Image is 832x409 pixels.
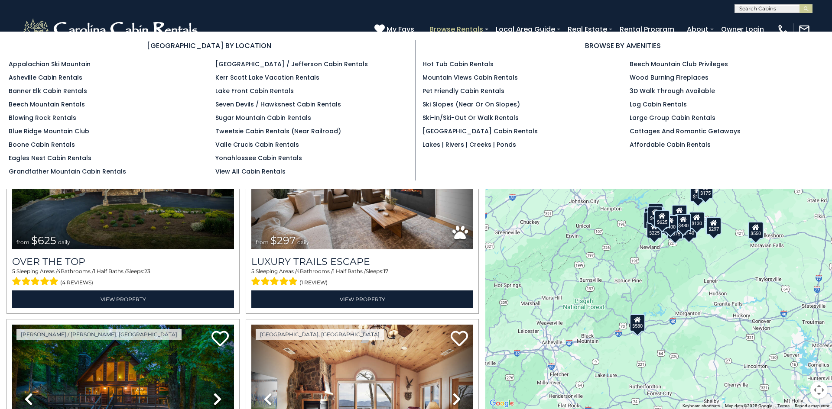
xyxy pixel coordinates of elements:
[270,234,296,247] span: $297
[422,127,538,135] a: [GEOGRAPHIC_DATA] Cabin Rentals
[9,113,76,122] a: Blowing Rock Rentals
[9,140,75,149] a: Boone Cabin Rentals
[215,87,294,95] a: Lake Front Cabin Rentals
[630,314,645,331] div: $580
[676,213,691,231] div: $480
[9,60,91,68] a: Appalachian Ski Mountain
[57,268,61,274] span: 4
[251,267,473,288] div: Sleeping Areas / Bathrooms / Sleeps:
[422,113,519,122] a: Ski-in/Ski-Out or Walk Rentals
[725,403,772,408] span: Map data ©2025 Google
[9,127,89,135] a: Blue Ridge Mountain Club
[795,403,829,408] a: Report a map error
[251,268,254,274] span: 5
[647,206,663,223] div: $425
[681,221,697,238] div: $140
[251,290,473,308] a: View Property
[689,212,705,229] div: $130
[630,60,728,68] a: Beech Mountain Club Privileges
[16,239,29,245] span: from
[296,268,300,274] span: 4
[251,256,473,267] a: Luxury Trails Escape
[690,185,706,202] div: $175
[717,22,768,37] a: Owner Login
[12,267,234,288] div: Sleeping Areas / Bathrooms / Sleeps:
[630,113,715,122] a: Large Group Cabin Rentals
[422,40,823,51] h3: BROWSE BY AMENITIES
[31,234,56,247] span: $625
[630,127,741,135] a: Cottages and Romantic Getaways
[215,167,286,176] a: View All Cabin Rentals
[215,140,299,149] a: Valle Crucis Cabin Rentals
[9,167,126,176] a: Grandfather Mountain Cabin Rentals
[698,181,713,198] div: $175
[563,22,611,37] a: Real Estate
[630,100,687,109] a: Log Cabin Rentals
[215,113,311,122] a: Sugar Mountain Cabin Rentals
[297,239,309,245] span: daily
[144,268,150,274] span: 23
[374,24,416,35] a: My Favs
[682,22,713,37] a: About
[383,268,388,274] span: 17
[333,268,366,274] span: 1 Half Baths /
[58,239,70,245] span: daily
[810,381,828,399] button: Map camera controls
[748,221,764,238] div: $550
[630,140,711,149] a: Affordable Cabin Rentals
[9,154,91,162] a: Eagles Nest Cabin Rentals
[94,268,127,274] span: 1 Half Baths /
[643,211,659,229] div: $230
[667,222,683,239] div: $375
[798,23,810,35] img: mail-regular-white.png
[12,256,234,267] a: Over The Top
[630,87,715,95] a: 3D Walk Through Available
[630,73,708,82] a: Wood Burning Fireplaces
[256,239,269,245] span: from
[491,22,559,37] a: Local Area Guide
[422,60,494,68] a: Hot Tub Cabin Rentals
[387,24,414,35] span: My Favs
[422,73,518,82] a: Mountain Views Cabin Rentals
[422,100,520,109] a: Ski Slopes (Near or On Slopes)
[672,205,687,222] div: $349
[777,23,789,35] img: phone-regular-white.png
[615,22,679,37] a: Rental Program
[215,154,302,162] a: Yonahlossee Cabin Rentals
[663,215,678,232] div: $400
[12,268,15,274] span: 5
[487,398,516,409] a: Open this area in Google Maps (opens a new window)
[487,398,516,409] img: Google
[299,277,328,288] span: (1 review)
[256,329,384,340] a: [GEOGRAPHIC_DATA], [GEOGRAPHIC_DATA]
[9,87,87,95] a: Banner Elk Cabin Rentals
[777,403,790,408] a: Terms
[9,73,82,82] a: Asheville Cabin Rentals
[215,127,341,135] a: Tweetsie Cabin Rentals (Near Railroad)
[9,40,409,51] h3: [GEOGRAPHIC_DATA] BY LOCATION
[12,290,234,308] a: View Property
[422,140,516,149] a: Lakes | Rivers | Creeks | Ponds
[211,330,229,348] a: Add to favorites
[215,100,341,109] a: Seven Devils / Hawksnest Cabin Rentals
[451,330,468,348] a: Add to favorites
[422,87,504,95] a: Pet Friendly Cabin Rentals
[60,277,93,288] span: (4 reviews)
[706,217,721,235] div: $297
[647,221,662,238] div: $225
[215,73,319,82] a: Kerr Scott Lake Vacation Rentals
[682,403,720,409] button: Keyboard shortcuts
[654,210,670,228] div: $625
[9,100,85,109] a: Beech Mountain Rentals
[16,329,182,340] a: [PERSON_NAME] / [PERSON_NAME], [GEOGRAPHIC_DATA]
[22,16,201,42] img: White-1-2.png
[215,60,368,68] a: [GEOGRAPHIC_DATA] / Jefferson Cabin Rentals
[648,203,663,220] div: $125
[425,22,487,37] a: Browse Rentals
